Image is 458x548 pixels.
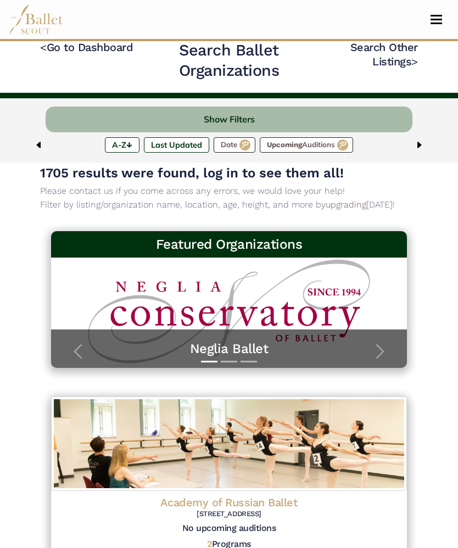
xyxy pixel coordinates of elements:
[350,41,418,68] a: Search Other Listings>
[51,396,407,491] img: Logo
[260,137,353,153] label: Auditions
[40,41,133,54] a: <Go to Dashboard
[105,137,139,153] label: A-Z
[60,495,398,510] h4: Academy of Russian Ballet
[40,40,47,54] code: <
[423,14,449,25] button: Toggle navigation
[241,355,257,368] button: Slide 3
[40,165,344,181] span: 1705 results were found, log in to see them all!
[40,198,418,212] p: Filter by listing/organization name, location, age, height, and more by [DATE]!
[46,107,412,132] button: Show Filters
[60,523,398,534] h5: No upcoming auditions
[267,141,302,148] span: Upcoming
[221,355,237,368] button: Slide 2
[60,510,398,519] h6: [STREET_ADDRESS]
[214,137,255,153] label: Date
[326,199,366,210] a: upgrading
[60,236,398,253] h3: Featured Organizations
[40,184,418,198] p: Please contact us if you come across any errors, we would love your help!
[144,137,209,153] label: Last Updated
[201,355,217,368] button: Slide 1
[411,54,418,68] code: >
[62,340,396,357] a: Neglia Ballet
[144,40,314,81] h2: Search Ballet Organizations
[126,141,132,149] span: ↓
